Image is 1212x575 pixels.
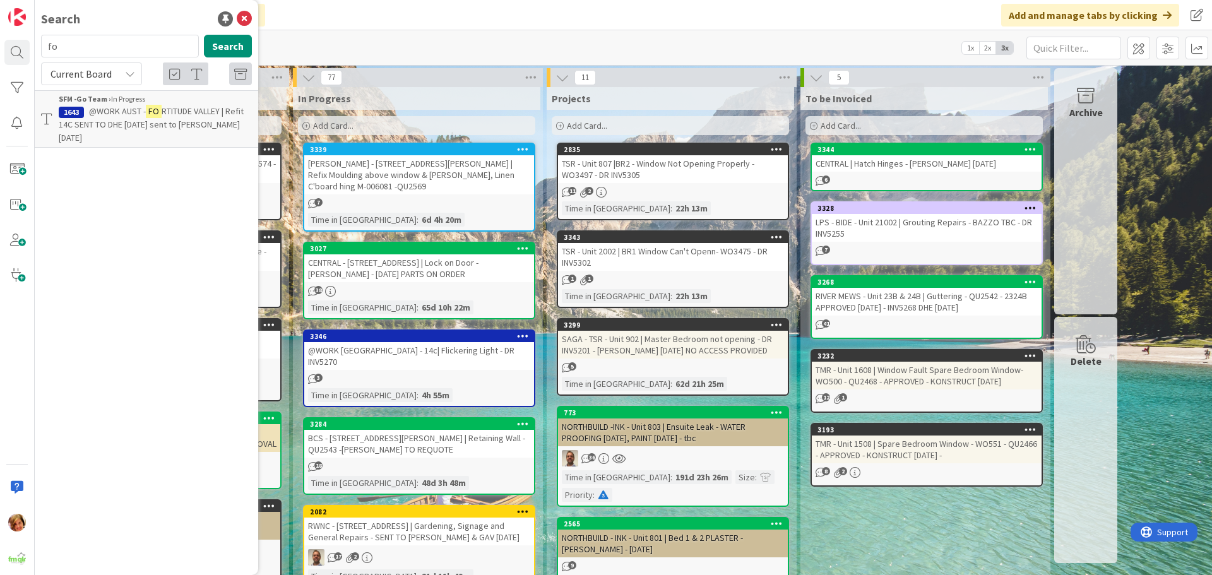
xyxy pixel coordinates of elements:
[417,388,419,402] span: :
[979,42,996,54] span: 2x
[812,350,1042,362] div: 3232
[558,232,788,271] div: 3343TSR - Unit 2002 | BR1 Window Can't Openn- WO3475 - DR INV5302
[822,319,830,328] span: 41
[588,453,596,461] span: 36
[304,331,534,370] div: 3346@WORK [GEOGRAPHIC_DATA] - 14c| Flickering Light - DR INV5270
[558,232,788,243] div: 3343
[321,70,342,85] span: 77
[310,244,534,253] div: 3027
[314,461,323,470] span: 18
[562,450,578,466] img: SD
[821,120,861,131] span: Add Card...
[8,549,26,567] img: avatar
[817,425,1042,434] div: 3193
[670,201,672,215] span: :
[314,286,323,294] span: 38
[558,144,788,183] div: 2835TSR - Unit 807 |BR2 - Window Not Opening Properly - WO3497 - DR INV5305
[828,70,850,85] span: 5
[1071,353,1102,369] div: Delete
[334,552,342,560] span: 17
[308,549,324,566] img: SD
[310,507,534,516] div: 2082
[562,470,670,484] div: Time in [GEOGRAPHIC_DATA]
[670,289,672,303] span: :
[50,68,112,80] span: Current Board
[41,35,199,57] input: Search for title...
[822,467,830,475] span: 8
[419,388,453,402] div: 4h 55m
[1069,105,1103,120] div: Archive
[564,321,788,329] div: 3299
[822,246,830,254] span: 7
[304,430,534,458] div: BCS - [STREET_ADDRESS][PERSON_NAME] | Retaining Wall -QU2543 -[PERSON_NAME] TO REQUOTE
[304,342,534,370] div: @WORK [GEOGRAPHIC_DATA] - 14c| Flickering Light - DR INV5270
[59,105,244,143] span: RTITUDE VALLEY | Refit 14C SENT TO DHE [DATE] sent to [PERSON_NAME] [DATE]
[996,42,1013,54] span: 3x
[314,374,323,382] span: 3
[310,332,534,341] div: 3346
[812,424,1042,463] div: 3193TMR - Unit 1508 | Spare Bedroom Window - WO551 - QU2466 - APPROVED - KONSTRUCT [DATE] -
[304,331,534,342] div: 3346
[564,233,788,242] div: 3343
[812,144,1042,155] div: 3344
[59,107,84,118] div: 1643
[817,278,1042,287] div: 3268
[822,175,830,184] span: 6
[564,408,788,417] div: 773
[567,120,607,131] span: Add Card...
[670,377,672,391] span: :
[585,187,593,195] span: 2
[304,418,534,458] div: 3284BCS - [STREET_ADDRESS][PERSON_NAME] | Retaining Wall -QU2543 -[PERSON_NAME] TO REQUOTE
[41,9,80,28] div: Search
[304,144,534,155] div: 3339
[304,506,534,518] div: 2082
[314,198,323,206] span: 7
[8,8,26,26] img: Visit kanbanzone.com
[304,254,534,282] div: CENTRAL - [STREET_ADDRESS] | Lock on Door - [PERSON_NAME] - [DATE] PARTS ON ORDER
[146,105,162,118] mark: FO
[310,145,534,154] div: 3339
[558,518,788,557] div: 2565NORTHBUILD - INK - Unit 801 | Bed 1 & 2 PLASTER - [PERSON_NAME] - [DATE]
[812,424,1042,436] div: 3193
[304,144,534,194] div: 3339[PERSON_NAME] - [STREET_ADDRESS][PERSON_NAME] | Refix Moulding above window & [PERSON_NAME], ...
[419,300,473,314] div: 65d 10h 22m
[417,476,419,490] span: :
[568,561,576,569] span: 9
[558,530,788,557] div: NORTHBUILD - INK - Unit 801 | Bed 1 & 2 PLASTER - [PERSON_NAME] - [DATE]
[568,187,576,195] span: 11
[817,145,1042,154] div: 3344
[672,289,711,303] div: 22h 13m
[298,92,351,105] span: In Progress
[308,213,417,227] div: Time in [GEOGRAPHIC_DATA]
[812,276,1042,316] div: 3268RIVER MEWS - Unit 23B & 24B | Guttering - QU2542 - 2324B APPROVED [DATE] - INV5268 DHE [DATE]
[558,243,788,271] div: TSR - Unit 2002 | BR1 Window Can't Openn- WO3475 - DR INV5302
[562,377,670,391] div: Time in [GEOGRAPHIC_DATA]
[564,519,788,528] div: 2565
[672,377,727,391] div: 62d 21h 25m
[552,92,591,105] span: Projects
[839,393,847,401] span: 1
[558,407,788,446] div: 773NORTHBUILD -INK - Unit 803 | Ensuite Leak - WATER PROOFING [DATE], PAINT [DATE] - tbc
[585,275,593,283] span: 1
[304,506,534,545] div: 2082RWNC - [STREET_ADDRESS] | Gardening, Signage and General Repairs - SENT TO [PERSON_NAME] & GA...
[558,331,788,359] div: SAGA - TSR - Unit 902 | Master Bedroom not opening - DR INV5201 - [PERSON_NAME] [DATE] NO ACCESS ...
[812,203,1042,242] div: 3328LPS - BIDE - Unit 21002 | Grouting Repairs - BAZZO TBC - DR INV5255
[558,518,788,530] div: 2565
[805,92,872,105] span: To be Invoiced
[59,93,252,105] div: In Progress
[35,90,258,148] a: SFM -Go Team ›In Progress1643@WORK AUST -FORTITUDE VALLEY | Refit 14C SENT TO DHE [DATE] sent to ...
[308,388,417,402] div: Time in [GEOGRAPHIC_DATA]
[812,436,1042,463] div: TMR - Unit 1508 | Spare Bedroom Window - WO551 - QU2466 - APPROVED - KONSTRUCT [DATE] -
[558,319,788,359] div: 3299SAGA - TSR - Unit 902 | Master Bedroom not opening - DR INV5201 - [PERSON_NAME] [DATE] NO ACC...
[308,476,417,490] div: Time in [GEOGRAPHIC_DATA]
[817,352,1042,360] div: 3232
[564,145,788,154] div: 2835
[558,418,788,446] div: NORTHBUILD -INK - Unit 803 | Ensuite Leak - WATER PROOFING [DATE], PAINT [DATE] - tbc
[8,514,26,531] img: KD
[1026,37,1121,59] input: Quick Filter...
[755,470,757,484] span: :
[672,201,711,215] div: 22h 13m
[812,276,1042,288] div: 3268
[812,214,1042,242] div: LPS - BIDE - Unit 21002 | Grouting Repairs - BAZZO TBC - DR INV5255
[304,155,534,194] div: [PERSON_NAME] - [STREET_ADDRESS][PERSON_NAME] | Refix Moulding above window & [PERSON_NAME], Line...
